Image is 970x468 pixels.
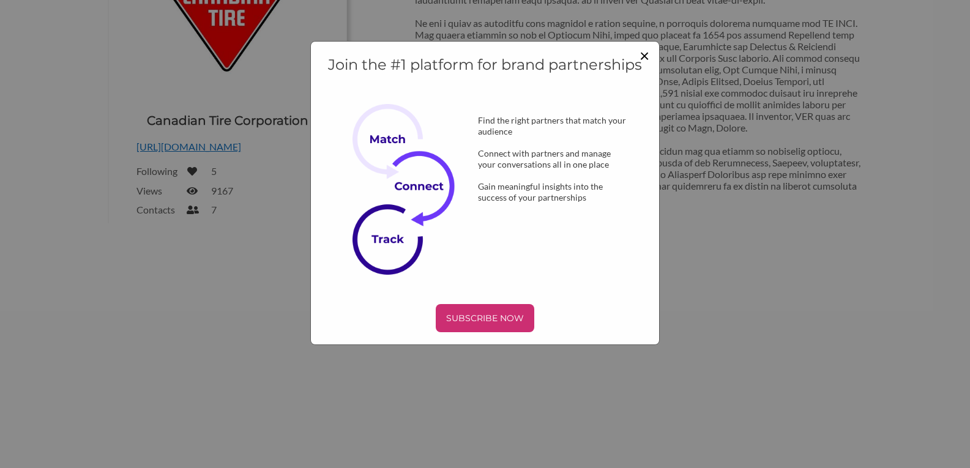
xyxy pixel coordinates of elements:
[458,148,646,170] div: Connect with partners and manage your conversations all in one place
[458,181,646,203] div: Gain meaningful insights into the success of your partnerships
[640,45,649,65] span: ×
[458,115,646,137] div: Find the right partners that match your audience
[324,304,646,332] a: SUBSCRIBE NOW
[353,104,469,274] img: Subscribe Now Image
[640,46,649,64] button: Close modal
[324,54,646,75] h4: Join the #1 platform for brand partnerships
[441,309,529,327] p: SUBSCRIBE NOW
